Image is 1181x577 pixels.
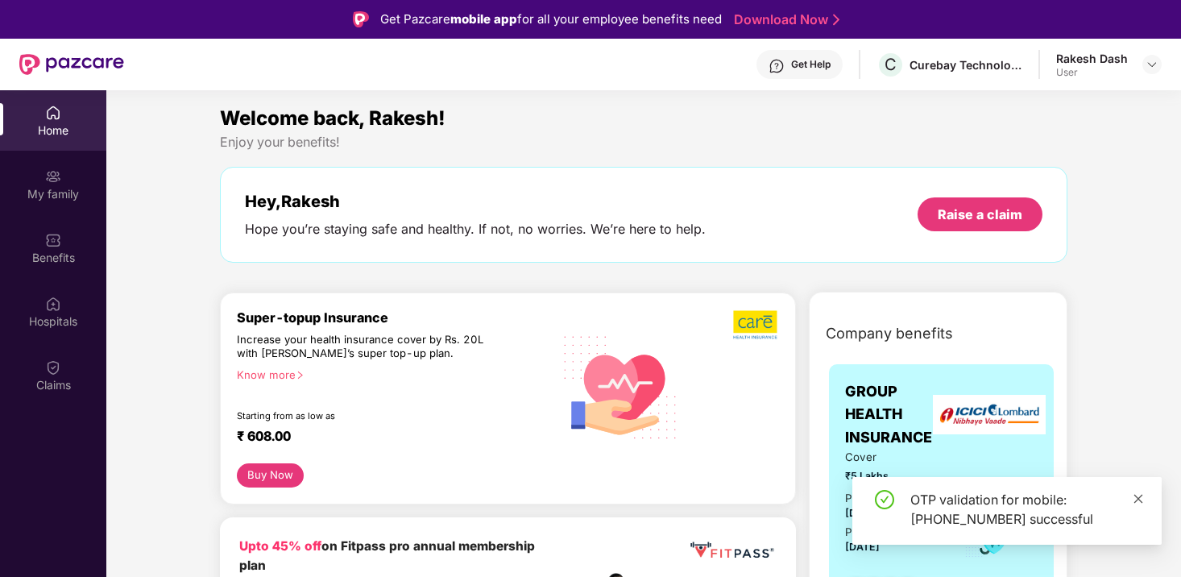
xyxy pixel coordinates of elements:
[845,524,911,541] div: Policy Expiry
[845,449,942,466] span: Cover
[296,371,305,380] span: right
[687,537,777,565] img: fppp.png
[45,168,61,185] img: svg+xml;base64,PHN2ZyB3aWR0aD0iMjAiIGhlaWdodD0iMjAiIHZpZXdCb3g9IjAgMCAyMCAyMCIgZmlsbD0ibm9uZSIgeG...
[245,221,706,238] div: Hope you’re staying safe and healthy. If not, no worries. We’re here to help.
[845,380,942,449] span: GROUP HEALTH INSURANCE
[450,11,517,27] strong: mobile app
[1056,51,1128,66] div: Rakesh Dash
[769,58,785,74] img: svg+xml;base64,PHN2ZyBpZD0iSGVscC0zMngzMiIgeG1sbnM9Imh0dHA6Ly93d3cudzMub3JnLzIwMDAvc3ZnIiB3aWR0aD...
[885,55,897,74] span: C
[938,205,1022,223] div: Raise a claim
[833,11,839,28] img: Stroke
[45,105,61,121] img: svg+xml;base64,PHN2ZyBpZD0iSG9tZSIgeG1sbnM9Imh0dHA6Ly93d3cudzMub3JnLzIwMDAvc3ZnIiB3aWR0aD0iMjAiIG...
[220,134,1068,151] div: Enjoy your benefits!
[45,296,61,312] img: svg+xml;base64,PHN2ZyBpZD0iSG9zcGl0YWxzIiB4bWxucz0iaHR0cDovL3d3dy53My5vcmcvMjAwMC9zdmciIHdpZHRoPS...
[845,490,913,507] div: Policy issued
[845,541,880,553] span: [DATE]
[19,54,124,75] img: New Pazcare Logo
[826,322,953,345] span: Company benefits
[733,309,779,340] img: b5dec4f62d2307b9de63beb79f102df3.png
[1056,66,1128,79] div: User
[1146,58,1158,71] img: svg+xml;base64,PHN2ZyBpZD0iRHJvcGRvd24tMzJ4MzIiIHhtbG5zPSJodHRwOi8vd3d3LnczLm9yZy8yMDAwL3N2ZyIgd2...
[845,468,942,484] span: ₹5 Lakhs
[237,309,553,326] div: Super-topup Insurance
[933,395,1046,434] img: insurerLogo
[734,11,835,28] a: Download Now
[237,410,485,421] div: Starting from as low as
[237,428,537,447] div: ₹ 608.00
[237,368,544,380] div: Know more
[845,507,880,519] span: [DATE]
[45,359,61,376] img: svg+xml;base64,PHN2ZyBpZD0iQ2xhaW0iIHhtbG5zPSJodHRwOi8vd3d3LnczLm9yZy8yMDAwL3N2ZyIgd2lkdGg9IjIwIi...
[237,463,304,488] button: Buy Now
[553,318,688,455] img: svg+xml;base64,PHN2ZyB4bWxucz0iaHR0cDovL3d3dy53My5vcmcvMjAwMC9zdmciIHhtbG5zOnhsaW5rPSJodHRwOi8vd3...
[380,10,722,29] div: Get Pazcare for all your employee benefits need
[237,333,484,361] div: Increase your health insurance cover by Rs. 20L with [PERSON_NAME]’s super top-up plan.
[245,192,706,211] div: Hey, Rakesh
[239,538,321,554] b: Upto 45% off
[875,490,894,509] span: check-circle
[353,11,369,27] img: Logo
[910,490,1142,529] div: OTP validation for mobile: [PHONE_NUMBER] successful
[45,232,61,248] img: svg+xml;base64,PHN2ZyBpZD0iQmVuZWZpdHMiIHhtbG5zPSJodHRwOi8vd3d3LnczLm9yZy8yMDAwL3N2ZyIgd2lkdGg9Ij...
[220,106,445,130] span: Welcome back, Rakesh!
[1133,493,1144,504] span: close
[910,57,1022,73] div: Curebay Technologies pvt ltd
[791,58,831,71] div: Get Help
[239,538,535,573] b: on Fitpass pro annual membership plan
